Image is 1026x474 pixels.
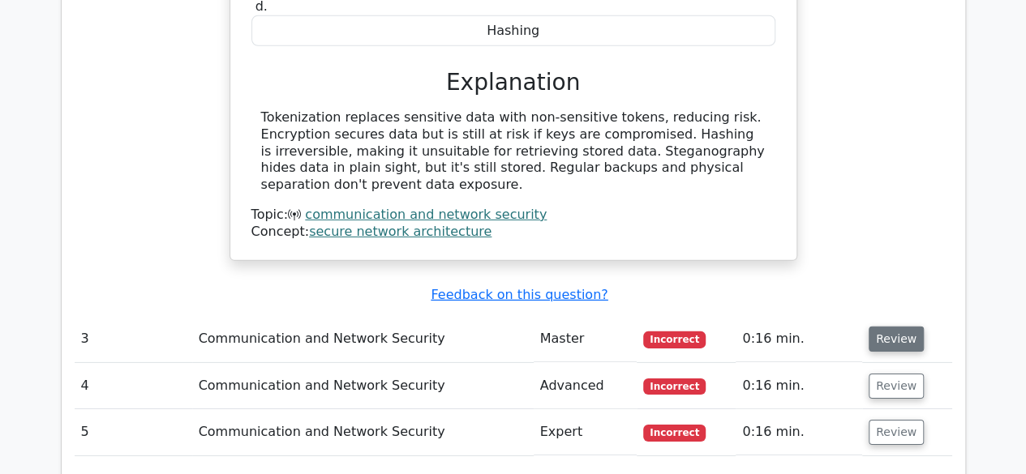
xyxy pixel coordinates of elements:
td: Communication and Network Security [192,316,534,362]
div: Concept: [251,224,775,241]
button: Review [869,374,924,399]
a: Feedback on this question? [431,287,607,302]
a: communication and network security [305,207,547,222]
div: Topic: [251,207,775,224]
button: Review [869,420,924,445]
button: Review [869,327,924,352]
td: 0:16 min. [736,363,862,409]
td: 0:16 min. [736,316,862,362]
h3: Explanation [261,69,766,96]
span: Incorrect [643,378,706,395]
td: Advanced [534,363,637,409]
span: Incorrect [643,331,706,348]
td: 4 [75,363,192,409]
div: Tokenization replaces sensitive data with non-sensitive tokens, reducing risk. Encryption secures... [261,109,766,194]
td: 0:16 min. [736,409,862,455]
td: Master [534,316,637,362]
td: Communication and Network Security [192,409,534,455]
td: Communication and Network Security [192,363,534,409]
a: secure network architecture [309,224,492,239]
td: Expert [534,409,637,455]
div: Hashing [251,15,775,47]
span: Incorrect [643,425,706,441]
td: 5 [75,409,192,455]
td: 3 [75,316,192,362]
